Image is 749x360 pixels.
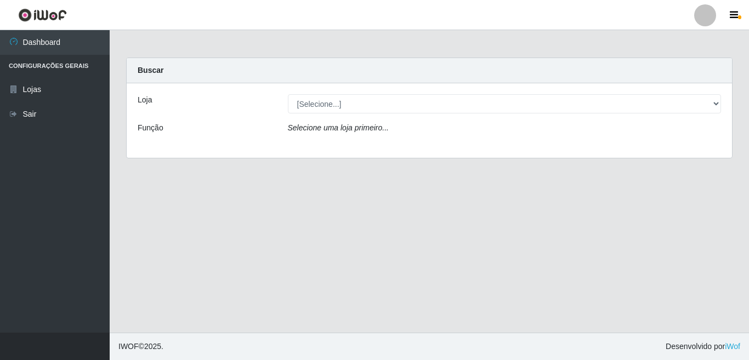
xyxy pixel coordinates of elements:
[138,122,163,134] label: Função
[138,94,152,106] label: Loja
[666,341,740,352] span: Desenvolvido por
[118,341,163,352] span: © 2025 .
[118,342,139,351] span: IWOF
[288,123,389,132] i: Selecione uma loja primeiro...
[138,66,163,75] strong: Buscar
[18,8,67,22] img: CoreUI Logo
[725,342,740,351] a: iWof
